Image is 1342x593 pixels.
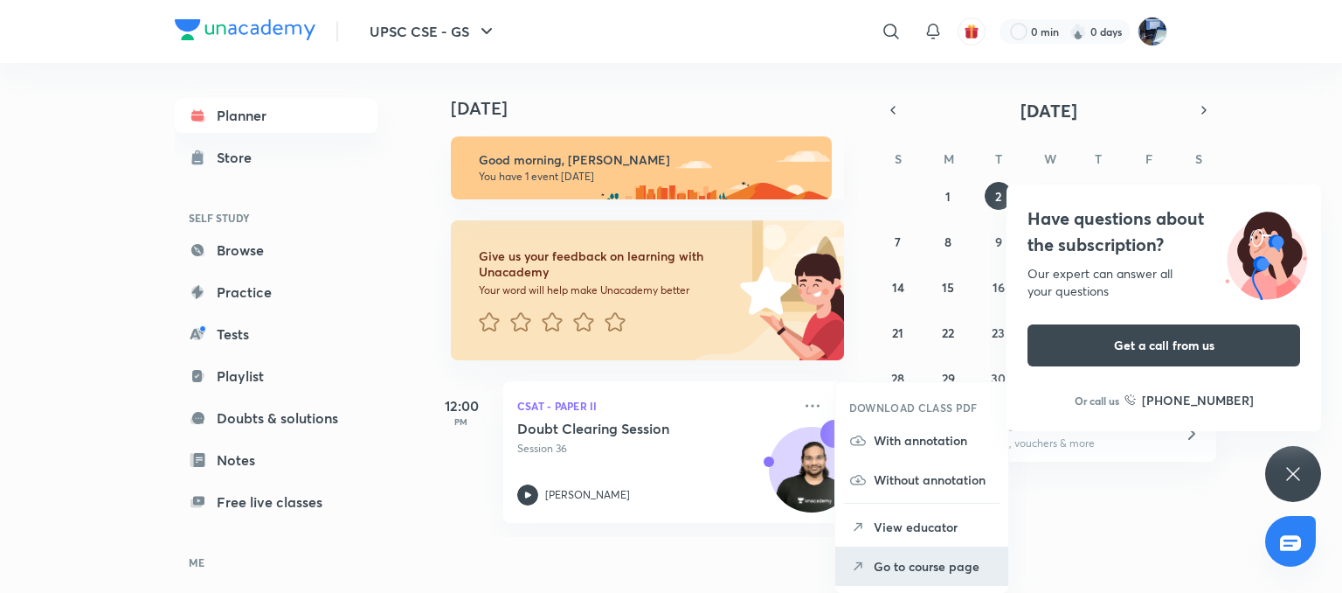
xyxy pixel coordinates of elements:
[905,98,1192,122] button: [DATE]
[895,234,901,250] abbr: September 7, 2025
[1195,150,1202,167] abbr: Saturday
[874,518,994,536] p: View educator
[884,273,912,301] button: September 14, 2025
[217,147,262,168] div: Store
[175,401,377,436] a: Doubts & solutions
[1044,150,1056,167] abbr: Wednesday
[1135,182,1163,210] button: September 5, 2025
[1075,393,1119,408] p: Or call us
[985,182,1013,210] button: September 2, 2025
[993,279,1005,296] abbr: September 16, 2025
[944,150,954,167] abbr: Monday
[891,370,904,387] abbr: September 28, 2025
[934,182,962,210] button: September 1, 2025
[934,364,962,392] button: September 29, 2025
[964,24,979,39] img: avatar
[545,487,630,503] p: [PERSON_NAME]
[995,150,1002,167] abbr: Tuesday
[895,150,902,167] abbr: Sunday
[1124,391,1254,409] a: [PHONE_NUMBER]
[874,557,994,576] p: Go to course page
[479,248,734,280] h6: Give us your feedback on learning with Unacademy
[884,364,912,392] button: September 28, 2025
[1211,206,1321,300] img: ttu_illustration_new.svg
[958,17,986,45] button: avatar
[1027,206,1300,258] h4: Have questions about the subscription?
[948,436,1163,451] p: Win a laptop, vouchers & more
[451,98,861,119] h4: [DATE]
[985,227,1013,255] button: September 9, 2025
[175,317,377,352] a: Tests
[175,98,377,133] a: Planner
[517,395,792,416] p: CSAT - Paper II
[995,188,1001,205] abbr: September 2, 2025
[1069,23,1087,40] img: streak
[942,324,954,341] abbr: September 22, 2025
[479,152,816,168] h6: Good morning, [PERSON_NAME]
[892,279,904,296] abbr: September 14, 2025
[175,548,377,577] h6: ME
[479,283,734,297] p: Your word will help make Unacademy better
[175,19,315,40] img: Company Logo
[985,318,1013,346] button: September 23, 2025
[175,443,377,478] a: Notes
[175,19,315,45] a: Company Logo
[451,136,832,199] img: morning
[945,188,951,205] abbr: September 1, 2025
[874,471,994,489] p: Without annotation
[995,234,1002,250] abbr: September 9, 2025
[175,359,377,394] a: Playlist
[479,170,816,184] p: You have 1 event [DATE]
[517,420,735,437] h5: Doubt Clearing Session
[175,233,377,268] a: Browse
[942,279,954,296] abbr: September 15, 2025
[175,140,377,175] a: Store
[942,370,955,387] abbr: September 29, 2025
[426,416,496,427] p: PM
[1185,182,1213,210] button: September 6, 2025
[884,227,912,255] button: September 7, 2025
[1142,391,1254,409] h6: [PHONE_NUMBER]
[426,395,496,416] h5: 12:00
[175,485,377,520] a: Free live classes
[934,273,962,301] button: September 15, 2025
[359,14,508,49] button: UPSC CSE - GS
[1145,150,1152,167] abbr: Friday
[175,203,377,233] h6: SELF STUDY
[1020,99,1077,122] span: [DATE]
[985,273,1013,301] button: September 16, 2025
[874,431,994,450] p: With annotation
[681,220,844,360] img: feedback_image
[944,234,951,250] abbr: September 8, 2025
[985,364,1013,392] button: September 30, 2025
[175,275,377,310] a: Practice
[1084,182,1112,210] button: September 4, 2025
[992,324,1005,341] abbr: September 23, 2025
[1095,150,1102,167] abbr: Thursday
[892,324,903,341] abbr: September 21, 2025
[991,370,1006,387] abbr: September 30, 2025
[1027,265,1300,300] div: Our expert can answer all your questions
[849,400,978,415] h6: DOWNLOAD CLASS PDF
[884,318,912,346] button: September 21, 2025
[1027,324,1300,366] button: Get a call from us
[517,441,792,457] p: Session 36
[934,227,962,255] button: September 8, 2025
[934,318,962,346] button: September 22, 2025
[1138,17,1167,46] img: Shekhar Singh
[1034,182,1062,210] button: September 3, 2025
[770,436,854,520] img: Avatar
